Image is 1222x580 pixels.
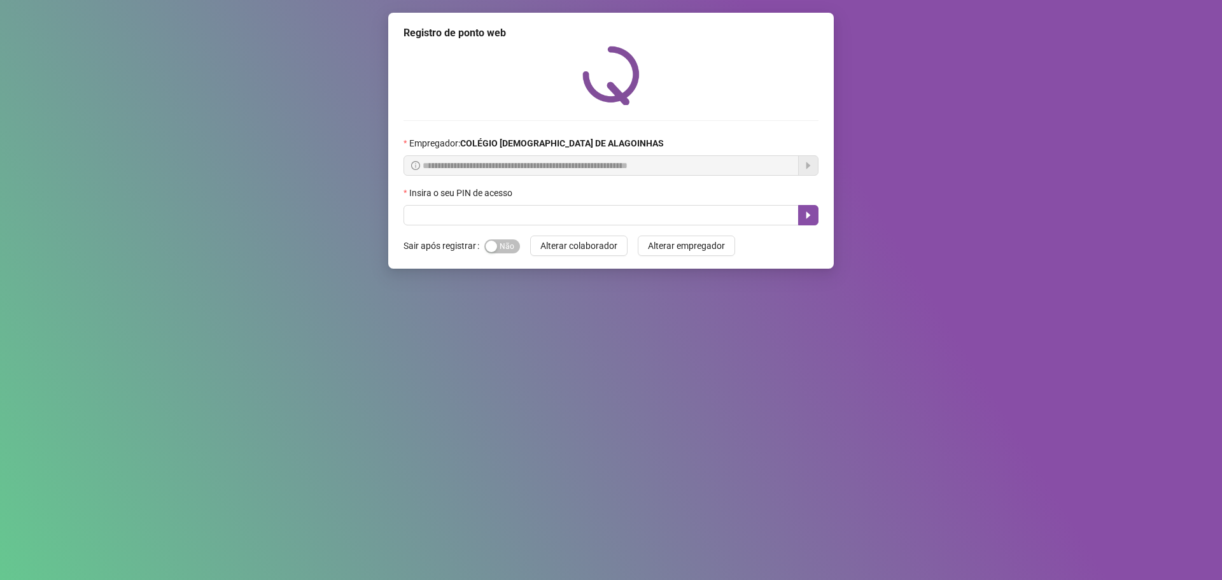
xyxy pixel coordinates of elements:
button: Alterar empregador [638,236,735,256]
span: caret-right [803,210,813,220]
img: QRPoint [582,46,640,105]
span: Alterar empregador [648,239,725,253]
span: info-circle [411,161,420,170]
div: Registro de ponto web [404,25,818,41]
strong: COLÉGIO [DEMOGRAPHIC_DATA] DE ALAGOINHAS [460,138,664,148]
button: Alterar colaborador [530,236,628,256]
label: Insira o seu PIN de acesso [404,186,521,200]
span: Empregador : [409,136,664,150]
label: Sair após registrar [404,236,484,256]
span: Alterar colaborador [540,239,617,253]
